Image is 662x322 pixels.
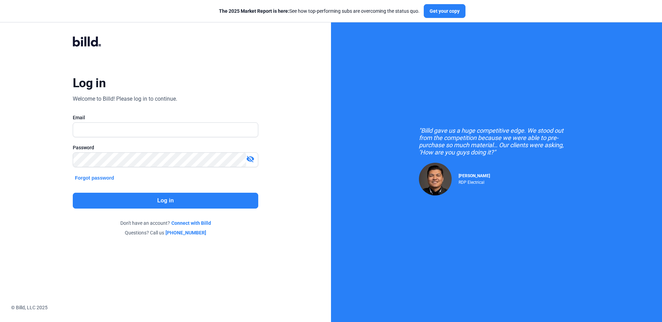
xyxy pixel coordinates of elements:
div: See how top-performing subs are overcoming the status quo. [219,8,420,14]
span: The 2025 Market Report is here: [219,8,289,14]
a: [PHONE_NUMBER] [165,229,206,236]
div: "Billd gave us a huge competitive edge. We stood out from the competition because we were able to... [419,127,574,156]
button: Forgot password [73,174,116,182]
button: Get your copy [424,4,465,18]
div: Password [73,144,258,151]
div: Welcome to Billd! Please log in to continue. [73,95,177,103]
a: Connect with Billd [171,220,211,227]
button: Log in [73,193,258,209]
img: Raul Pacheco [419,163,452,195]
div: Email [73,114,258,121]
span: [PERSON_NAME] [459,173,490,178]
mat-icon: visibility_off [246,155,254,163]
div: Don't have an account? [73,220,258,227]
div: RDP Electrical [459,178,490,185]
div: Log in [73,76,106,91]
div: Questions? Call us [73,229,258,236]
